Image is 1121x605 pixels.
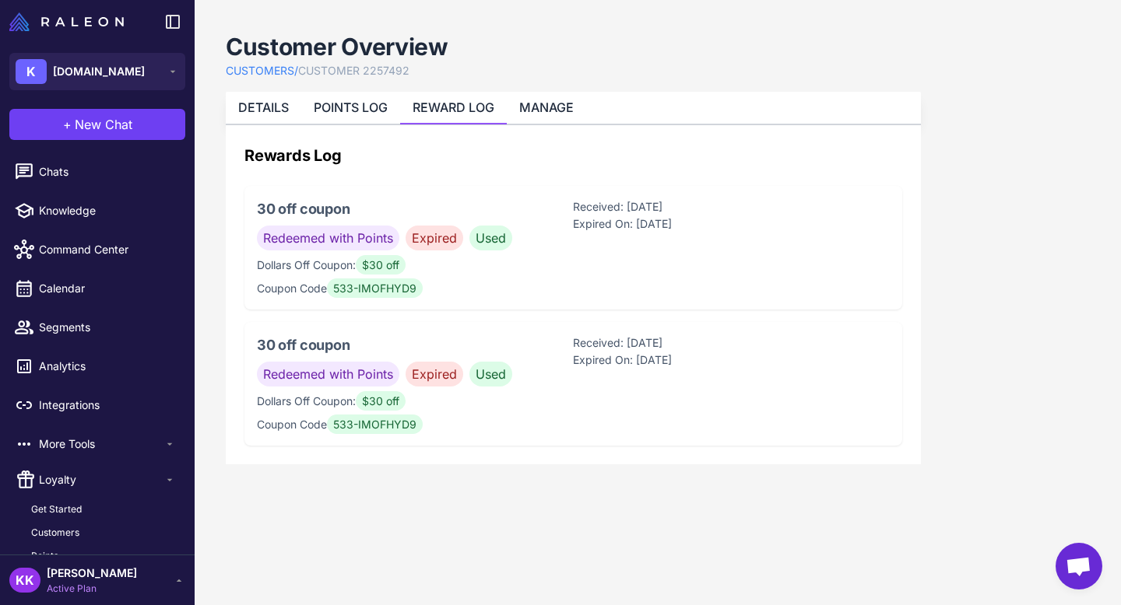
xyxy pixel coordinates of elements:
[257,280,573,297] p: Coupon Code
[257,226,399,250] span: Redeemed with Points
[47,582,137,596] span: Active Plan
[31,502,82,516] span: Get Started
[294,64,298,77] span: /
[257,198,573,219] h3: 30 off coupon
[31,549,58,563] span: Points
[257,257,573,274] p: Dollars Off Coupon:
[39,435,163,453] span: More Tools
[39,471,163,488] span: Loyalty
[16,59,47,84] div: K
[573,215,889,233] p: Expired On: [DATE]
[573,351,889,369] p: Expired On: [DATE]
[6,233,188,266] a: Command Center
[257,334,573,355] h3: 30 off coupon
[257,393,573,410] p: Dollars Off Coupon:
[257,416,573,433] p: Coupon Code
[226,31,448,62] h1: Customer Overview
[327,278,423,298] span: 533-IMOFHYD9
[9,53,185,90] button: K[DOMAIN_NAME]
[53,63,145,80] span: [DOMAIN_NAME]
[6,156,188,188] a: Chats
[298,62,409,79] a: CUSTOMER 2257492
[6,389,188,421] a: Integrations
[39,397,176,414] span: Integrations
[413,100,494,115] a: REWARD LOG
[257,362,399,386] span: Redeemed with Points
[47,565,137,582] span: [PERSON_NAME]
[6,350,188,383] a: Analytics
[39,163,176,180] span: Chats
[6,311,188,344] a: Segments
[9,568,40,593] div: KK
[244,144,902,167] h2: Rewards Log
[469,362,512,386] span: Used
[19,523,188,543] a: Customers
[238,100,289,115] a: DETAILS
[19,546,188,566] a: Points
[31,526,79,540] span: Customers
[226,62,298,79] a: CUSTOMERS/
[406,362,463,386] span: Expired
[6,194,188,227] a: Knowledge
[519,100,574,115] a: MANAGE
[573,334,889,351] p: Received: [DATE]
[1056,543,1102,589] a: Open chat
[39,280,176,297] span: Calendar
[39,358,176,375] span: Analytics
[327,414,423,434] span: 533-IMOFHYD9
[63,115,72,134] span: +
[314,100,388,115] a: POINTS LOG
[406,226,463,250] span: Expired
[39,319,176,336] span: Segments
[39,241,176,258] span: Command Center
[9,12,124,31] img: Raleon Logo
[39,202,176,219] span: Knowledge
[19,499,188,519] a: Get Started
[75,115,132,134] span: New Chat
[6,272,188,305] a: Calendar
[573,198,889,215] p: Received: [DATE]
[356,391,406,411] span: $30 off
[9,109,185,140] button: +New Chat
[469,226,512,250] span: Used
[356,255,406,275] span: $30 off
